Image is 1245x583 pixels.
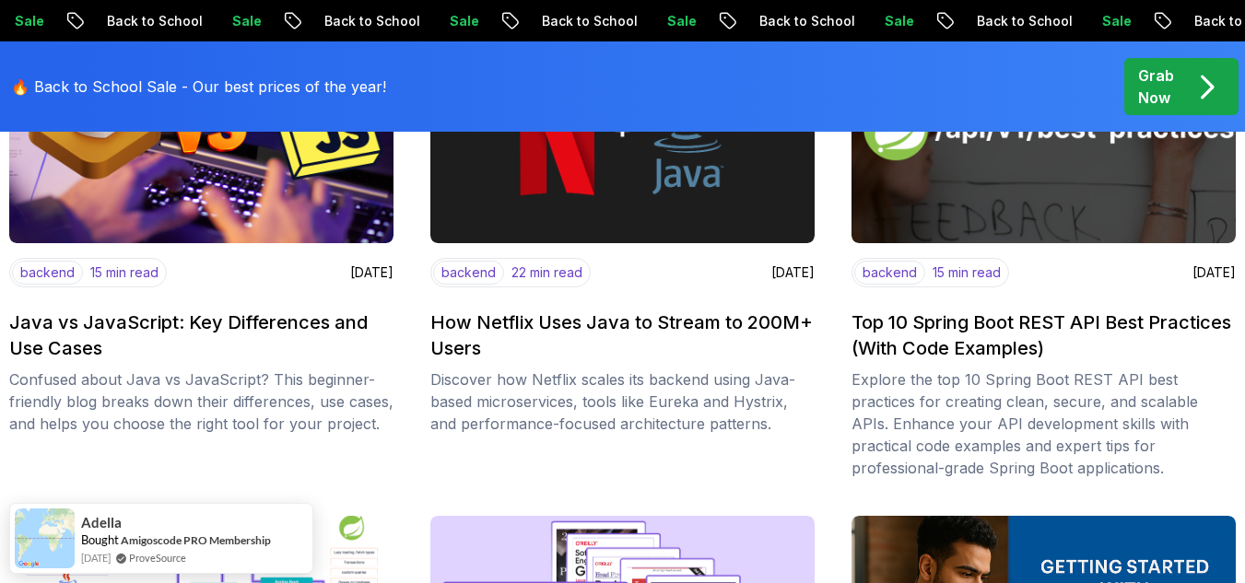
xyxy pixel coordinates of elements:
[12,261,83,285] p: backend
[9,13,393,479] a: imagebackend15 min read[DATE]Java vs JavaScript: Key Differences and Use CasesConfused about Java...
[350,263,393,282] p: [DATE]
[852,368,1236,479] p: Explore the top 10 Spring Boot REST API best practices for creating clean, secure, and scalable A...
[933,263,1001,282] p: 15 min read
[430,368,815,435] p: Discover how Netflix scales its backend using Java-based microservices, tools like Eureka and Hys...
[1138,64,1174,109] p: Grab Now
[90,263,159,282] p: 15 min read
[771,263,815,282] p: [DATE]
[852,13,1236,479] a: imagebackend15 min read[DATE]Top 10 Spring Boot REST API Best Practices (With Code Examples)Explo...
[430,309,815,361] h2: How Netflix Uses Java to Stream to 200M+ Users
[663,12,788,30] p: Back to School
[1005,12,1064,30] p: Sale
[135,12,194,30] p: Sale
[11,76,386,98] p: 🔥 Back to School Sale - Our best prices of the year!
[445,12,570,30] p: Back to School
[81,532,119,547] span: Bought
[228,12,353,30] p: Back to School
[880,12,1005,30] p: Back to School
[15,508,75,568] img: provesource social proof notification image
[570,12,629,30] p: Sale
[433,261,504,285] p: backend
[788,12,847,30] p: Sale
[9,309,393,361] h2: Java vs JavaScript: Key Differences and Use Cases
[511,263,582,282] p: 22 min read
[10,12,135,30] p: Back to School
[81,550,111,566] span: [DATE]
[1192,263,1236,282] p: [DATE]
[430,13,815,479] a: imagebackend22 min read[DATE]How Netflix Uses Java to Stream to 200M+ UsersDiscover how Netflix s...
[81,515,122,531] span: Adella
[9,368,393,435] p: Confused about Java vs JavaScript? This beginner-friendly blog breaks down their differences, use...
[121,533,271,547] a: Amigoscode PRO Membership
[1098,12,1223,30] p: Back to School
[854,261,925,285] p: backend
[129,550,186,566] a: ProveSource
[852,309,1236,361] h2: Top 10 Spring Boot REST API Best Practices (With Code Examples)
[353,12,412,30] p: Sale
